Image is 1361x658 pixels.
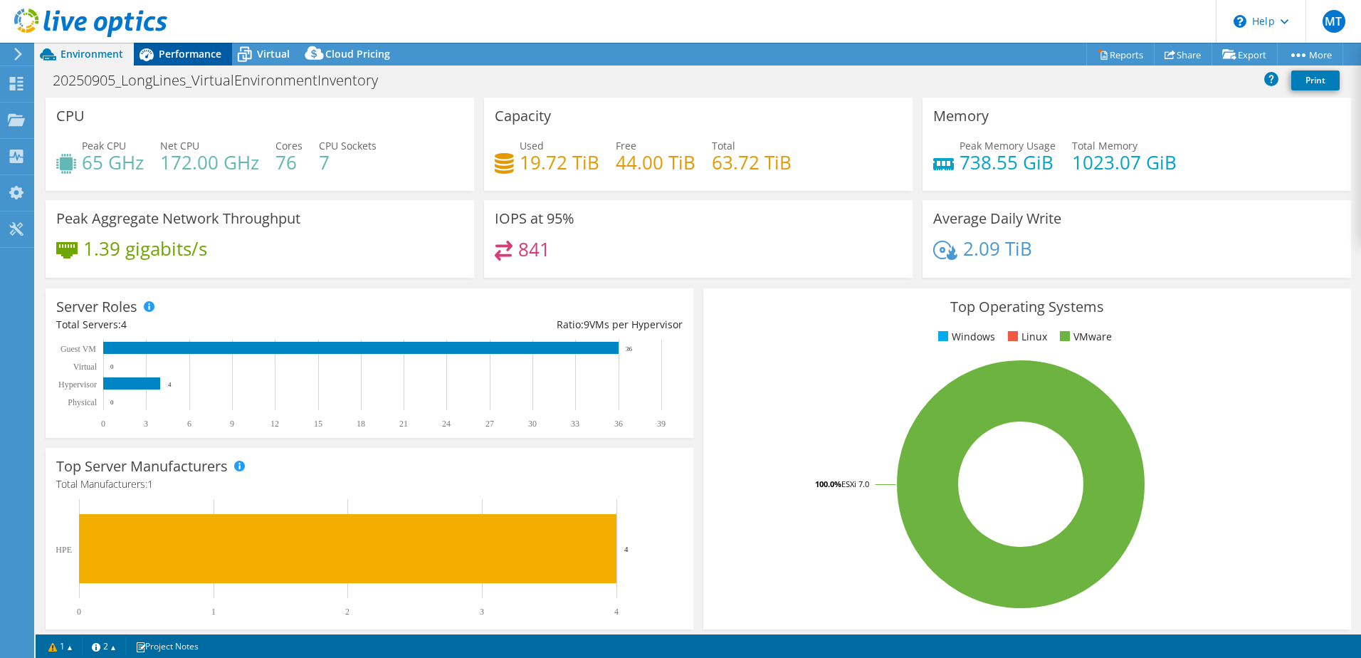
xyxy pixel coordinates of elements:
span: MT [1323,10,1345,33]
text: 4 [624,545,629,553]
a: Project Notes [125,637,209,655]
h4: 63.72 TiB [712,155,792,170]
text: 0 [77,607,81,617]
text: 0 [110,399,114,406]
span: Cores [275,139,303,152]
text: 30 [528,419,537,429]
h4: Total Manufacturers: [56,476,683,492]
text: 0 [110,363,114,370]
li: Linux [1004,329,1047,345]
tspan: 100.0% [815,479,841,489]
h3: Capacity [495,108,551,124]
text: 9 [230,419,234,429]
span: Total [712,139,735,152]
h1: 20250905_LongLines_VirtualEnvironmentInventory [46,73,400,88]
text: 21 [399,419,408,429]
span: Virtual [257,47,290,61]
svg: \n [1234,15,1246,28]
tspan: ESXi 7.0 [841,479,869,489]
span: Total Memory [1072,139,1137,152]
h4: 76 [275,155,303,170]
text: 27 [485,419,494,429]
h4: 1.39 gigabits/s [83,241,207,256]
span: 1 [147,477,153,491]
span: Peak Memory Usage [960,139,1056,152]
h4: 7 [319,155,377,170]
h3: Memory [933,108,989,124]
span: Used [520,139,544,152]
span: Performance [159,47,221,61]
text: 6 [187,419,191,429]
h3: Peak Aggregate Network Throughput [56,211,300,226]
span: Peak CPU [82,139,126,152]
text: 36 [614,419,623,429]
span: 9 [584,318,589,331]
a: Share [1154,43,1212,66]
h3: Average Daily Write [933,211,1061,226]
text: 3 [480,607,484,617]
text: Hypervisor [58,380,97,390]
text: 0 [101,419,105,429]
text: 12 [270,419,279,429]
text: 15 [314,419,322,429]
a: 1 [38,637,83,655]
a: Print [1291,70,1340,90]
a: More [1277,43,1343,66]
span: 4 [121,318,127,331]
div: Ratio: VMs per Hypervisor [369,317,683,333]
span: Environment [61,47,123,61]
text: 36 [626,345,633,352]
li: VMware [1056,329,1112,345]
text: Physical [68,397,97,407]
h4: 65 GHz [82,155,144,170]
a: Reports [1086,43,1155,66]
a: Export [1212,43,1278,66]
h3: Top Server Manufacturers [56,459,228,474]
h4: 1023.07 GiB [1072,155,1177,170]
text: Guest VM [61,344,96,354]
h4: 44.00 TiB [616,155,695,170]
h3: IOPS at 95% [495,211,574,226]
text: 18 [357,419,365,429]
text: 1 [211,607,216,617]
div: Total Servers: [56,317,369,333]
h4: 19.72 TiB [520,155,599,170]
span: Cloud Pricing [325,47,390,61]
h4: 172.00 GHz [160,155,259,170]
text: 4 [614,607,619,617]
h4: 2.09 TiB [963,241,1032,256]
text: 2 [345,607,350,617]
h3: CPU [56,108,85,124]
a: 2 [82,637,126,655]
text: Virtual [73,362,98,372]
text: 3 [144,419,148,429]
li: Windows [935,329,995,345]
text: 24 [442,419,451,429]
span: Net CPU [160,139,199,152]
span: Free [616,139,636,152]
h4: 841 [518,241,550,257]
h3: Top Operating Systems [714,299,1340,315]
span: CPU Sockets [319,139,377,152]
text: 4 [168,381,172,388]
h4: 738.55 GiB [960,155,1056,170]
text: 39 [657,419,666,429]
text: 33 [571,419,579,429]
h3: Server Roles [56,299,137,315]
text: HPE [56,545,72,555]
